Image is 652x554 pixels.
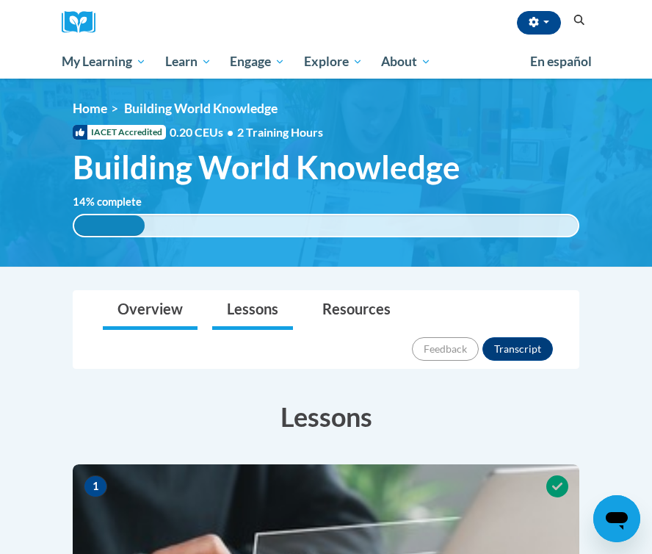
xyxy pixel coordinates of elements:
span: 1 [84,475,107,497]
a: Learn [156,45,221,79]
span: Building World Knowledge [73,148,460,187]
span: About [381,53,431,71]
span: En español [530,54,592,69]
span: IACET Accredited [73,125,166,140]
span: 0.20 CEUs [170,124,237,140]
button: Search [568,12,590,29]
button: Feedback [412,337,479,361]
h3: Lessons [73,398,579,435]
span: • [227,125,233,139]
a: Overview [103,291,198,330]
a: Cox Campus [62,11,106,34]
a: About [372,45,441,79]
a: Home [73,101,107,116]
span: Building World Knowledge [124,101,278,116]
button: Account Settings [517,11,561,35]
label: % complete [73,194,157,210]
a: En español [521,46,601,77]
span: Learn [165,53,211,71]
a: My Learning [52,45,156,79]
span: 14 [73,195,86,208]
iframe: Button to launch messaging window [593,495,640,542]
a: Explore [294,45,372,79]
div: Main menu [51,45,601,79]
a: Engage [220,45,294,79]
span: 2 Training Hours [237,125,323,139]
button: Transcript [482,337,553,361]
span: Engage [230,53,285,71]
a: Resources [308,291,405,330]
a: Lessons [212,291,293,330]
img: Logo brand [62,11,106,34]
div: 14% [74,215,145,236]
span: Explore [304,53,363,71]
span: My Learning [62,53,146,71]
